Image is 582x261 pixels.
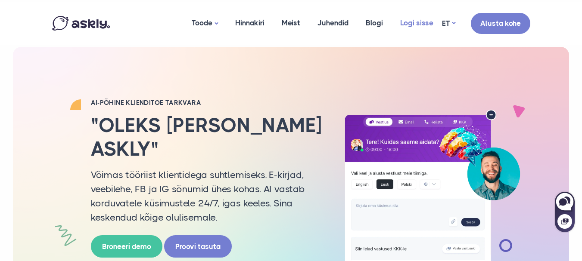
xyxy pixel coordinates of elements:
a: Hinnakiri [227,2,273,44]
h2: AI-PÕHINE KLIENDITOE TARKVARA [91,98,324,107]
a: Broneeri demo [91,235,162,258]
a: Logi sisse [392,2,442,44]
a: Juhendid [309,2,357,44]
img: Askly [52,16,110,31]
iframe: Askly chat [554,190,576,233]
p: Võimas tööriist klientidega suhtlemiseks. E-kirjad, veebilehe, FB ja IG sõnumid ühes kohas. AI va... [91,168,324,224]
h2: "Oleks [PERSON_NAME] Askly" [91,114,324,161]
a: Meist [273,2,309,44]
a: ET [442,17,455,30]
a: Toode [183,2,227,45]
a: Blogi [357,2,392,44]
a: Proovi tasuta [164,235,232,258]
a: Alusta kohe [471,13,530,34]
